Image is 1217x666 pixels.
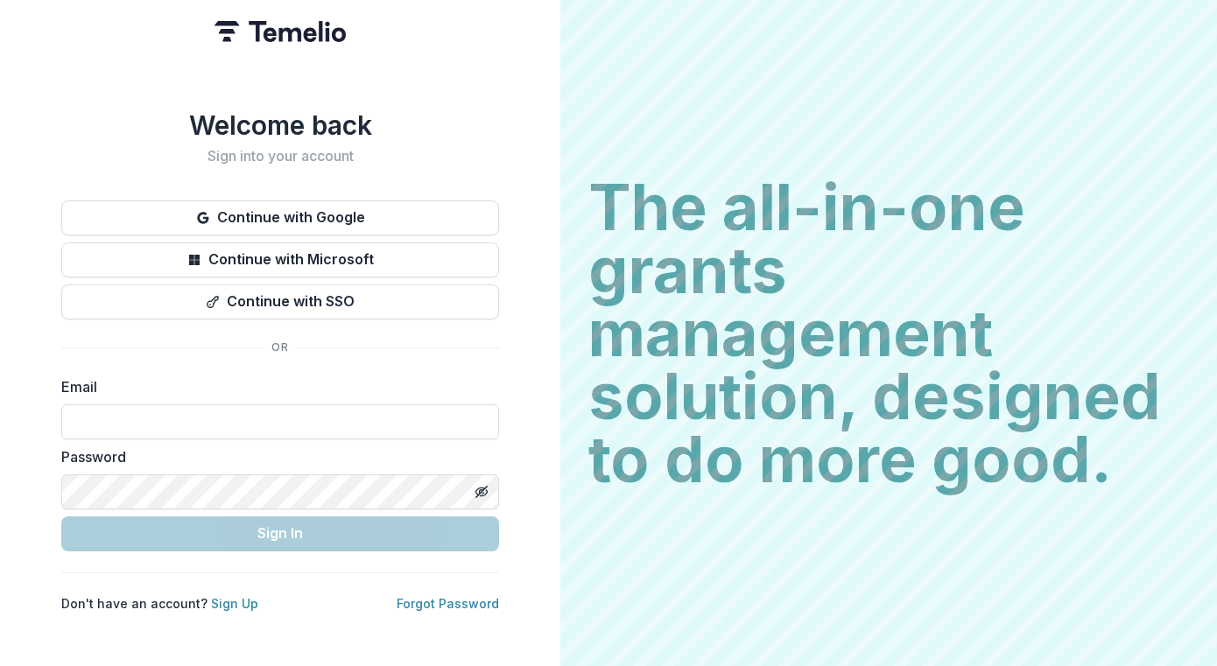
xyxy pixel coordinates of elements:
button: Sign In [61,516,499,551]
a: Sign Up [211,596,258,611]
button: Continue with Microsoft [61,242,499,277]
h1: Welcome back [61,109,499,141]
button: Continue with SSO [61,284,499,319]
label: Password [61,446,489,467]
img: Temelio [215,21,346,42]
h2: Sign into your account [61,148,499,165]
a: Forgot Password [397,596,499,611]
p: Don't have an account? [61,594,258,613]
button: Toggle password visibility [468,478,496,506]
button: Continue with Google [61,200,499,235]
label: Email [61,376,489,397]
